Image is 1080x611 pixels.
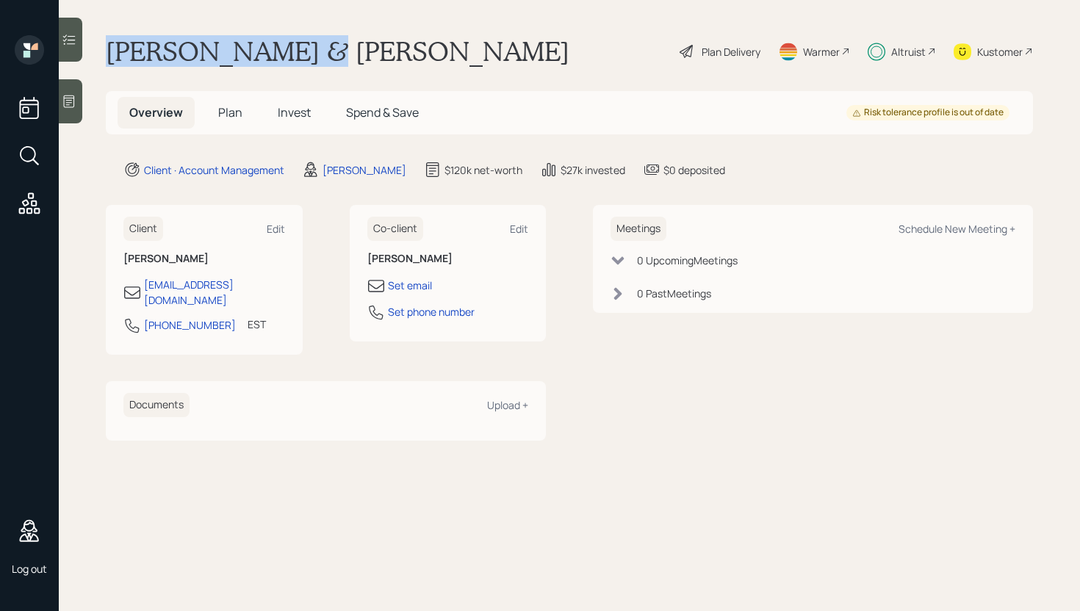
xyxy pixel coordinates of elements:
h1: [PERSON_NAME] & [PERSON_NAME] [106,35,569,68]
div: Schedule New Meeting + [899,222,1015,236]
div: 0 Upcoming Meeting s [637,253,738,268]
div: EST [248,317,266,332]
div: [EMAIL_ADDRESS][DOMAIN_NAME] [144,277,285,308]
h6: [PERSON_NAME] [123,253,285,265]
h6: Client [123,217,163,241]
div: [PERSON_NAME] [323,162,406,178]
div: $120k net-worth [444,162,522,178]
span: Plan [218,104,242,120]
div: Risk tolerance profile is out of date [852,106,1004,119]
div: Edit [510,222,528,236]
div: $27k invested [561,162,625,178]
div: Upload + [487,398,528,412]
div: Warmer [803,44,840,59]
div: 0 Past Meeting s [637,286,711,301]
div: $0 deposited [663,162,725,178]
h6: Documents [123,393,190,417]
span: Invest [278,104,311,120]
div: Log out [12,562,47,576]
span: Overview [129,104,183,120]
div: [PHONE_NUMBER] [144,317,236,333]
h6: [PERSON_NAME] [367,253,529,265]
div: Plan Delivery [702,44,760,59]
span: Spend & Save [346,104,419,120]
div: Edit [267,222,285,236]
h6: Co-client [367,217,423,241]
div: Client · Account Management [144,162,284,178]
div: Set email [388,278,432,293]
h6: Meetings [611,217,666,241]
div: Set phone number [388,304,475,319]
div: Altruist [891,44,926,59]
div: Kustomer [977,44,1023,59]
